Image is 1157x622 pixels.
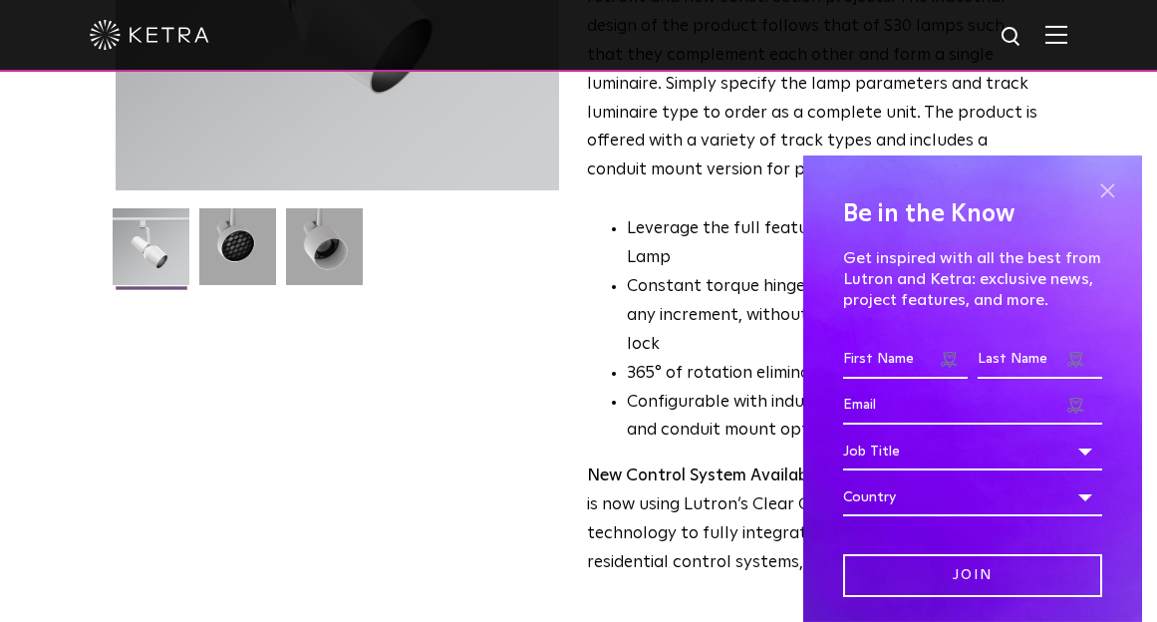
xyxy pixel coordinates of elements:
[587,467,825,484] strong: New Control System Available:
[627,360,1040,389] li: 365° of rotation eliminates any aiming shadows
[843,387,1102,425] input: Email
[843,341,968,379] input: First Name
[587,463,1040,578] p: Ketra’s S30 Track Luminaire is now using Lutron’s Clear Connect Type X wireless technology to ful...
[627,273,1040,360] li: Constant torque hinge provides 90° of tilt aiming at any increment, without the need for a mechan...
[843,478,1102,516] div: Country
[978,341,1102,379] input: Last Name
[627,389,1040,447] li: Configurable with industry standard track systems and conduit mount option
[843,554,1102,597] input: Join
[627,215,1040,273] li: Leverage the full feature set of Ketra’s S30 LED Lamp
[1045,25,1067,44] img: Hamburger%20Nav.svg
[286,208,363,300] img: 9e3d97bd0cf938513d6e
[1000,25,1024,50] img: search icon
[843,433,1102,470] div: Job Title
[199,208,276,300] img: 3b1b0dc7630e9da69e6b
[843,195,1102,233] h4: Be in the Know
[113,208,189,300] img: S30-Track-Luminaire-2021-Web-Square
[90,20,209,50] img: ketra-logo-2019-white
[843,248,1102,310] p: Get inspired with all the best from Lutron and Ketra: exclusive news, project features, and more.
